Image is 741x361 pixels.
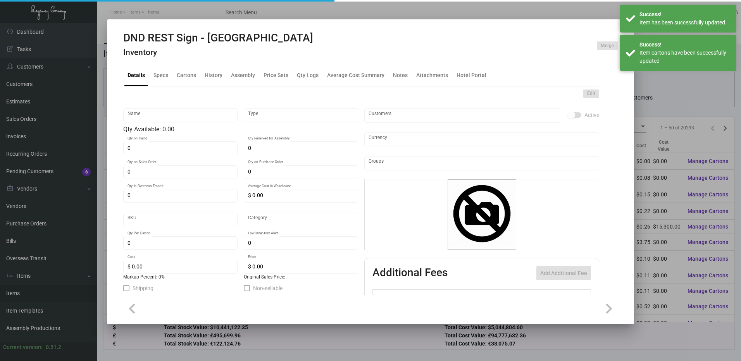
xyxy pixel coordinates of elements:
[483,290,515,303] th: Cost
[253,284,283,293] span: Non-sellable
[639,49,731,65] div: Item cartons have been successfully updated
[153,71,168,79] div: Specs
[372,266,448,280] h2: Additional Fees
[584,110,599,120] span: Active
[128,71,145,79] div: Details
[396,290,483,303] th: Type
[639,19,731,27] div: Item has been successfully updated.
[3,343,43,351] div: Current version:
[205,71,222,79] div: History
[540,270,587,276] span: Add Additional Fee
[231,71,255,79] div: Assembly
[133,284,153,293] span: Shipping
[123,125,358,134] div: Qty Available: 0.00
[639,10,731,19] div: Success!
[264,71,288,79] div: Price Sets
[536,266,591,280] button: Add Additional Fee
[297,71,319,79] div: Qty Logs
[46,343,61,351] div: 0.51.2
[369,160,595,167] input: Add new..
[597,41,618,50] button: Merge
[369,112,557,119] input: Add new..
[457,71,486,79] div: Hotel Portal
[515,290,547,303] th: Price
[177,71,196,79] div: Cartons
[583,89,599,98] button: Edit
[373,290,396,303] th: Active
[416,71,448,79] div: Attachments
[587,90,595,97] span: Edit
[123,31,313,45] h2: DND REST Sign - [GEOGRAPHIC_DATA]
[547,290,582,303] th: Price type
[601,43,614,49] span: Merge
[327,71,384,79] div: Average Cost Summary
[123,48,313,57] h4: Inventory
[393,71,408,79] div: Notes
[639,41,731,49] div: Success!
